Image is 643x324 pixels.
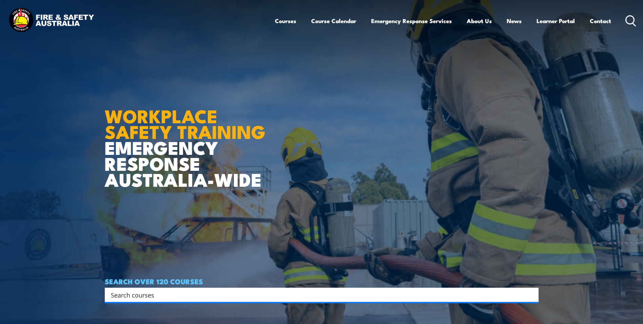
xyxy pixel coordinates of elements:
h4: SEARCH OVER 120 COURSES [105,277,539,285]
a: Course Calendar [311,12,356,30]
a: Learner Portal [537,12,575,30]
a: About Us [467,12,492,30]
a: News [507,12,522,30]
a: Contact [590,12,611,30]
h1: EMERGENCY RESPONSE AUSTRALIA-WIDE [105,91,270,187]
input: Search input [111,290,524,300]
a: Emergency Response Services [371,12,452,30]
button: Search magnifier button [527,290,536,300]
form: Search form [112,290,525,300]
a: Courses [275,12,296,30]
strong: WORKPLACE SAFETY TRAINING [105,101,265,145]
